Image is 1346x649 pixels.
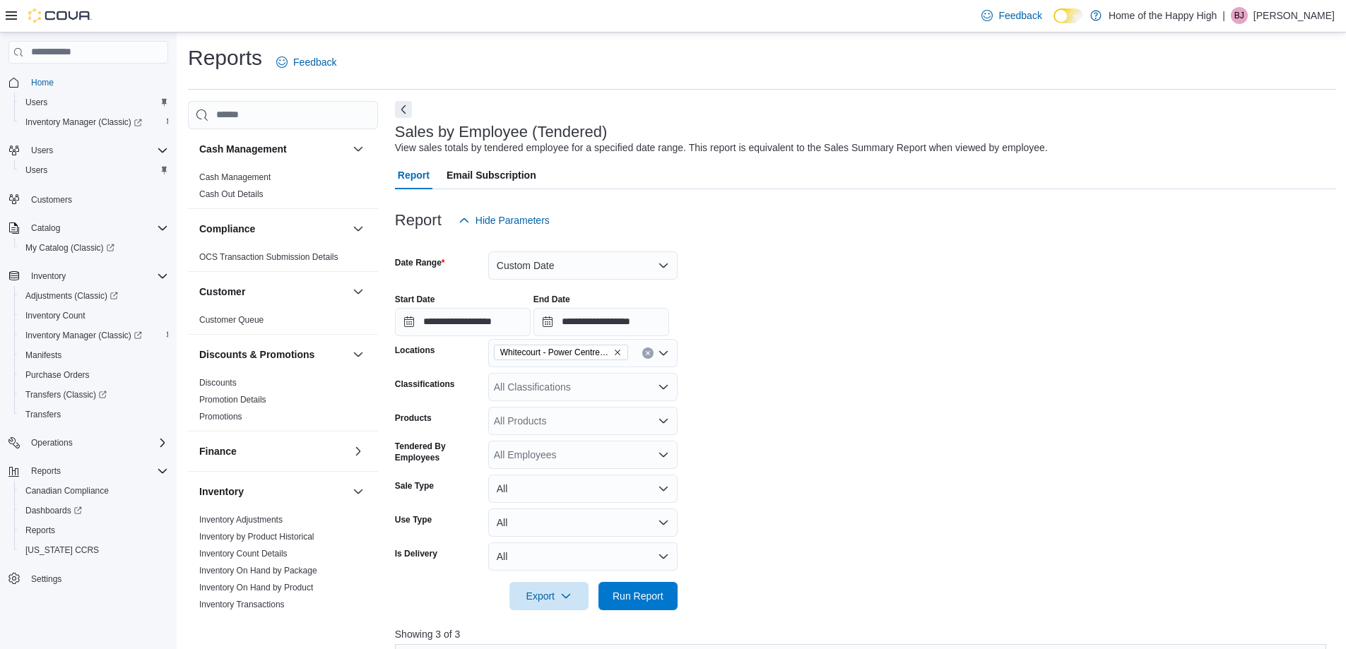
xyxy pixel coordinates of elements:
button: Clear input [642,347,654,359]
span: Transfers [20,406,168,423]
span: Inventory [25,268,168,285]
button: Users [14,160,174,180]
a: Inventory Manager (Classic) [14,326,174,345]
a: Transfers [20,406,66,423]
button: Users [14,93,174,112]
div: View sales totals by tendered employee for a specified date range. This report is equivalent to t... [395,141,1048,155]
a: Reports [20,522,61,539]
h3: Cash Management [199,142,287,156]
span: Settings [31,573,61,585]
button: All [488,542,678,571]
button: Discounts & Promotions [350,346,367,363]
span: Hide Parameters [476,213,550,227]
span: Inventory Count [20,307,168,324]
span: Package Details [199,616,261,627]
button: Run Report [598,582,678,610]
button: Canadian Compliance [14,481,174,501]
button: Customer [350,283,367,300]
span: My Catalog (Classic) [25,242,114,254]
div: Compliance [188,249,378,271]
label: Date Range [395,257,445,268]
a: Feedback [976,1,1047,30]
label: Classifications [395,379,455,390]
button: Open list of options [658,381,669,393]
span: Transfers [25,409,61,420]
h3: Sales by Employee (Tendered) [395,124,608,141]
a: Purchase Orders [20,367,95,383]
span: My Catalog (Classic) [20,239,168,256]
span: Users [20,94,168,111]
a: Inventory by Product Historical [199,532,314,542]
span: Adjustments (Classic) [20,287,168,304]
span: Users [20,162,168,179]
button: Open list of options [658,347,669,359]
span: Catalog [31,222,60,234]
button: Compliance [350,220,367,237]
button: Finance [350,443,367,460]
button: Manifests [14,345,174,365]
button: Inventory [25,268,71,285]
input: Dark Mode [1053,8,1083,23]
span: Adjustments (Classic) [25,290,118,302]
button: Remove Whitecourt - Power Centre - Fire & Flower from selection in this group [613,348,622,357]
div: Bobbi Jean Kay [1231,7,1248,24]
label: Products [395,412,432,424]
label: Is Delivery [395,548,437,559]
a: Canadian Compliance [20,482,114,499]
div: Cash Management [188,169,378,208]
span: Users [31,145,53,156]
a: Inventory Manager (Classic) [20,114,148,131]
a: Cash Out Details [199,189,264,199]
button: Reports [3,461,174,481]
button: Customers [3,189,174,209]
button: Inventory [199,484,347,499]
h3: Compliance [199,222,255,236]
span: Report [398,161,430,189]
span: Manifests [25,350,61,361]
button: Reports [14,520,174,540]
input: Press the down key to open a popover containing a calendar. [395,308,531,336]
button: Finance [199,444,347,458]
span: Users [25,165,47,176]
button: Compliance [199,222,347,236]
a: Dashboards [20,502,88,519]
a: Adjustments (Classic) [14,286,174,306]
span: Operations [25,434,168,451]
span: Inventory Manager (Classic) [25,330,142,341]
button: Export [509,582,589,610]
button: Operations [25,434,78,451]
span: Users [25,97,47,108]
a: Inventory On Hand by Package [199,566,317,576]
span: Inventory On Hand by Package [199,565,317,576]
button: Reports [25,463,66,480]
a: Inventory Adjustments [199,515,283,525]
span: Reports [25,463,168,480]
a: Discounts [199,378,237,388]
label: Locations [395,345,435,356]
p: [PERSON_NAME] [1253,7,1335,24]
span: Inventory Adjustments [199,514,283,525]
a: OCS Transaction Submission Details [199,252,338,262]
button: Inventory [3,266,174,286]
a: Inventory Manager (Classic) [20,327,148,344]
button: Cash Management [199,142,347,156]
button: Catalog [25,220,66,237]
div: Customer [188,311,378,334]
button: Discounts & Promotions [199,347,347,362]
span: Dashboards [20,502,168,519]
span: Export [518,582,580,610]
button: All [488,475,678,503]
span: Purchase Orders [25,369,90,381]
a: Settings [25,571,67,588]
span: Operations [31,437,73,448]
span: Whitecourt - Power Centre - Fire & Flower [500,345,610,359]
span: Promotion Details [199,394,266,405]
h3: Customer [199,285,245,299]
a: Manifests [20,347,67,364]
span: Customers [31,194,72,206]
span: Purchase Orders [20,367,168,383]
span: Settings [25,570,168,588]
button: Settings [3,568,174,589]
span: Discounts [199,377,237,388]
